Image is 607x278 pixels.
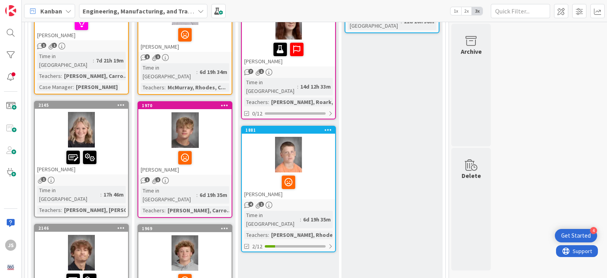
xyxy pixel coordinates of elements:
[166,206,234,215] div: [PERSON_NAME], Carro...
[244,98,268,106] div: Teachers
[245,127,335,133] div: 1881
[100,190,102,199] span: :
[242,172,335,199] div: [PERSON_NAME]
[259,69,264,74] span: 1
[166,83,228,92] div: McMurray, Rhodes, C...
[142,226,232,231] div: 1969
[138,102,232,175] div: 1970[PERSON_NAME]
[138,25,232,52] div: [PERSON_NAME]
[242,127,335,199] div: 1881[PERSON_NAME]
[34,101,129,217] a: 2145[PERSON_NAME]Time in [GEOGRAPHIC_DATA]:17h 46mTeachers:[PERSON_NAME], [PERSON_NAME]...
[5,262,16,273] img: avatar
[35,148,128,174] div: [PERSON_NAME]
[242,40,335,66] div: [PERSON_NAME]
[590,227,597,234] div: 4
[298,82,333,91] div: 14d 12h 33m
[269,98,358,106] div: [PERSON_NAME], Roark, Watso...
[242,127,335,134] div: 1881
[61,206,62,214] span: :
[462,171,481,180] div: Delete
[141,186,196,204] div: Time in [GEOGRAPHIC_DATA]
[83,7,222,15] b: Engineering, Manufacturing, and Transportation
[52,43,57,48] span: 1
[62,206,157,214] div: [PERSON_NAME], [PERSON_NAME]...
[35,102,128,109] div: 2145
[461,7,472,15] span: 2x
[141,83,164,92] div: Teachers
[196,191,198,199] span: :
[138,225,232,232] div: 1969
[155,177,160,182] span: 1
[561,232,591,240] div: Get Started
[198,191,229,199] div: 6d 19h 35m
[102,190,126,199] div: 17h 46m
[196,68,198,76] span: :
[41,177,46,182] span: 1
[141,206,164,215] div: Teachers
[35,102,128,174] div: 2145[PERSON_NAME]
[38,102,128,108] div: 2145
[35,13,128,40] div: [PERSON_NAME]
[138,101,232,218] a: 1970[PERSON_NAME]Time in [GEOGRAPHIC_DATA]:6d 19h 35mTeachers:[PERSON_NAME], Carro...
[269,231,357,239] div: [PERSON_NAME], Rhodes, Qual...
[297,82,298,91] span: :
[451,7,461,15] span: 1x
[17,1,36,11] span: Support
[241,126,336,252] a: 1881[PERSON_NAME]Time in [GEOGRAPHIC_DATA]:6d 19h 35mTeachers:[PERSON_NAME], Rhodes, Qual...2/12
[198,68,229,76] div: 6d 19h 34m
[37,206,61,214] div: Teachers
[5,240,16,251] div: JS
[145,177,150,182] span: 1
[37,83,73,91] div: Case Manager
[252,242,262,251] span: 2/12
[138,102,232,109] div: 1970
[248,69,253,74] span: 7
[268,231,269,239] span: :
[555,229,597,242] div: Open Get Started checklist, remaining modules: 4
[93,56,94,65] span: :
[37,186,100,203] div: Time in [GEOGRAPHIC_DATA]
[461,47,482,56] div: Archive
[164,83,166,92] span: :
[259,202,264,207] span: 1
[491,4,550,18] input: Quick Filter...
[268,98,269,106] span: :
[61,72,62,80] span: :
[141,63,196,81] div: Time in [GEOGRAPHIC_DATA]
[252,110,262,118] span: 0/12
[248,202,253,207] span: 4
[142,103,232,108] div: 1970
[73,83,74,91] span: :
[145,54,150,59] span: 1
[155,54,160,59] span: 1
[94,56,126,65] div: 7d 21h 19m
[472,7,483,15] span: 3x
[244,78,297,95] div: Time in [GEOGRAPHIC_DATA]
[138,148,232,175] div: [PERSON_NAME]
[40,6,62,16] span: Kanban
[300,215,301,224] span: :
[5,5,16,16] img: Visit kanbanzone.com
[38,225,128,231] div: 2146
[35,225,128,232] div: 2146
[244,211,300,228] div: Time in [GEOGRAPHIC_DATA]
[74,83,120,91] div: [PERSON_NAME]
[301,215,333,224] div: 6d 19h 35m
[37,52,93,69] div: Time in [GEOGRAPHIC_DATA]
[62,72,130,80] div: [PERSON_NAME], Carro...
[41,43,46,48] span: 1
[244,231,268,239] div: Teachers
[164,206,166,215] span: :
[37,72,61,80] div: Teachers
